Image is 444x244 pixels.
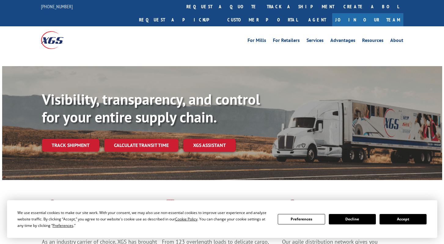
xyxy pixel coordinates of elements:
a: Services [306,38,324,45]
button: Accept [380,214,427,224]
a: For Retailers [273,38,300,45]
a: Customer Portal [223,13,302,26]
a: About [390,38,403,45]
button: Decline [329,214,376,224]
a: [PHONE_NUMBER] [41,3,73,9]
a: Calculate transit time [104,139,178,152]
a: For Mills [248,38,266,45]
img: xgs-icon-focused-on-flooring-red [162,200,176,216]
span: Cookie Policy [175,216,197,222]
a: Advantages [330,38,355,45]
button: Preferences [278,214,325,224]
img: xgs-icon-flagship-distribution-model-red [282,200,303,216]
span: Preferences [53,223,73,228]
a: Resources [362,38,383,45]
a: Agent [302,13,332,26]
a: Request a pickup [134,13,223,26]
div: Cookie Consent Prompt [7,200,437,238]
div: We use essential cookies to make our site work. With your consent, we may also use non-essential ... [17,209,270,229]
a: Track shipment [42,139,99,152]
b: Visibility, transparency, and control for your entire supply chain. [42,90,260,126]
img: xgs-icon-total-supply-chain-intelligence-red [42,200,61,216]
a: XGS ASSISTANT [183,139,236,152]
a: Join Our Team [332,13,403,26]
